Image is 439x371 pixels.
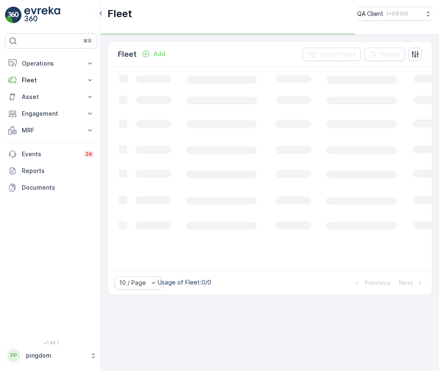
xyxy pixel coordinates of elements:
[399,279,413,287] p: Next
[5,89,97,105] button: Asset
[158,278,211,287] p: Usage of Fleet : 0/0
[22,59,81,68] p: Operations
[5,55,97,72] button: Operations
[22,109,81,118] p: Engagement
[398,278,425,288] button: Next
[364,48,405,61] button: Export
[22,150,79,158] p: Events
[5,347,97,364] button: PPpingdom
[22,183,94,192] p: Documents
[357,7,432,21] button: QA Client(+03:00)
[303,48,361,61] button: Clear Filters
[352,278,391,288] button: Previous
[5,163,97,179] a: Reports
[22,93,81,101] p: Asset
[26,351,86,360] p: pingdom
[5,105,97,122] button: Engagement
[107,7,132,20] p: Fleet
[22,76,81,84] p: Fleet
[7,349,20,362] div: PP
[5,7,22,23] img: logo
[138,49,168,59] button: Add
[381,50,400,58] p: Export
[5,340,97,345] span: v 1.48.1
[5,146,97,163] a: Events34
[365,279,391,287] p: Previous
[118,48,137,60] p: Fleet
[83,38,92,44] p: ⌘B
[5,179,97,196] a: Documents
[5,72,97,89] button: Fleet
[319,50,356,58] p: Clear Filters
[85,151,92,158] p: 34
[22,167,94,175] p: Reports
[24,7,60,23] img: logo_light-DOdMpM7g.png
[22,126,81,135] p: MRF
[357,10,383,18] p: QA Client
[5,122,97,139] button: MRF
[153,50,165,58] p: Add
[387,10,408,17] p: ( +03:00 )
